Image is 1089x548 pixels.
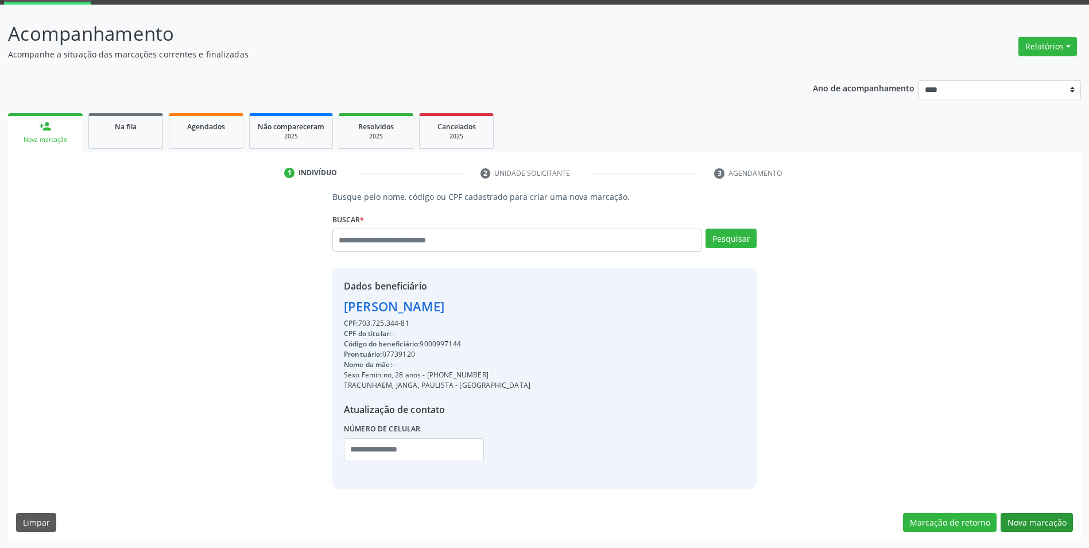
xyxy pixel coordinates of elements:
[8,20,759,48] p: Acompanhamento
[344,339,420,349] span: Código do beneficiário:
[344,380,530,391] div: TRACUNHAEM, JANGA, PAULISTA - [GEOGRAPHIC_DATA]
[344,318,530,329] div: 703.725.344-81
[344,403,530,416] div: Atualização de contato
[187,122,225,132] span: Agendados
[428,132,485,141] div: 2025
[332,191,757,203] p: Busque pelo nome, código ou CPF cadastrado para criar uma nova marcação.
[344,349,530,360] div: 07739120
[344,370,530,380] div: Sexo Feminino, 28 anos - [PHONE_NUMBER]
[344,360,530,370] div: --
[344,360,392,369] span: Nome da mãe:
[347,132,405,141] div: 2025
[437,122,476,132] span: Cancelados
[16,513,56,532] button: Limpar
[903,513,997,532] button: Marcação de retorno
[344,339,530,349] div: 9000997144
[706,229,757,248] button: Pesquisar
[258,122,324,132] span: Não compareceram
[344,279,530,293] div: Dados beneficiário
[284,168,294,178] div: 1
[813,80,914,95] p: Ano de acompanhamento
[344,420,421,438] label: Número de celular
[358,122,394,132] span: Resolvidos
[39,120,52,133] div: person_add
[344,318,358,328] span: CPF:
[332,211,364,229] label: Buscar
[16,136,75,144] div: Nova marcação
[344,297,530,316] div: [PERSON_NAME]
[258,132,324,141] div: 2025
[1001,513,1073,532] button: Nova marcação
[299,168,337,178] div: Indivíduo
[1018,37,1077,56] button: Relatórios
[344,349,382,359] span: Prontuário:
[115,122,137,132] span: Na fila
[8,48,759,60] p: Acompanhe a situação das marcações correntes e finalizadas
[344,329,530,339] div: --
[344,329,391,338] span: CPF do titular:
